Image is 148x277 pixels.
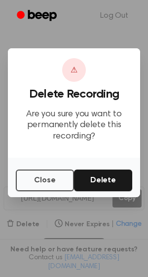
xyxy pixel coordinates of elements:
div: ⚠ [62,58,86,82]
h3: Delete Recording [16,88,132,101]
p: Are you sure you want to permanently delete this recording? [16,109,132,142]
button: Close [16,170,74,191]
button: Delete [74,170,132,191]
a: Beep [10,6,66,26]
a: Log Out [90,4,138,28]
